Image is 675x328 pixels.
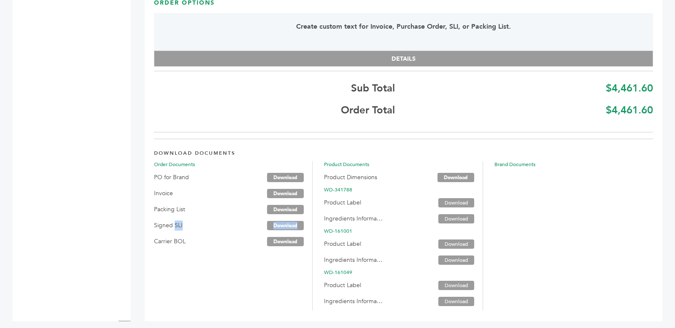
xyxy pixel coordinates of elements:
label: Ingredients Information [324,296,383,306]
button: DETAILS [154,51,653,67]
a: Download [267,173,304,182]
a: Download [267,237,304,246]
a: Download [438,255,474,265]
b: $4,461.60 [606,81,653,95]
a: Download [437,173,474,182]
label: Product Dimensions [324,172,377,183]
a: Download [267,189,304,198]
label: Signed SLI [154,220,183,231]
label: Product Label [324,280,361,290]
a: Download [267,221,304,230]
b: Order Total [341,103,395,117]
label: Carrier BOL [154,237,186,247]
span: WD-161049 [324,269,482,276]
p: Create custom text for Invoice, Purchase Order, SLI, or Packing List. [174,22,633,32]
a: Download [438,239,474,249]
a: Download [438,214,474,223]
label: Product Label [324,198,361,208]
h4: DOWNLOAD DOCUMENTS [154,150,653,161]
label: PO for Brand [154,172,189,183]
a: Download [267,205,304,214]
a: Download [438,281,474,290]
span: Order Documents [154,161,312,168]
label: Product Label [324,239,361,249]
label: Ingredients Information [324,214,383,224]
label: Packing List [154,204,185,215]
label: Ingredients Information [324,255,383,265]
b: $4,461.60 [606,103,653,117]
span: WD-161001 [324,228,482,234]
label: Invoice [154,188,173,199]
span: Product Documents [324,161,482,168]
span: Brand Documents [494,161,653,168]
a: Download [438,198,474,207]
a: Download [438,297,474,306]
b: Sub Total [351,81,395,95]
span: WD-341788 [324,186,482,193]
